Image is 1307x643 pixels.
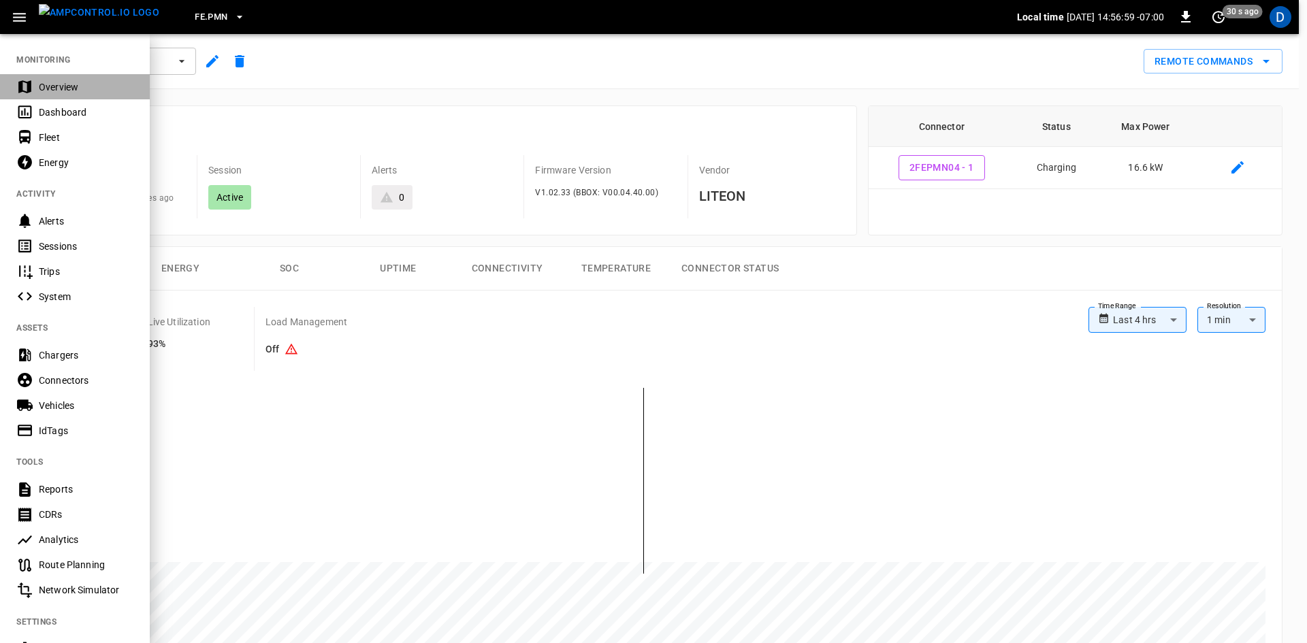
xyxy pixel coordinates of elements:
[39,4,159,21] img: ampcontrol.io logo
[39,533,133,546] div: Analytics
[39,105,133,119] div: Dashboard
[39,508,133,521] div: CDRs
[1223,5,1263,18] span: 30 s ago
[39,348,133,362] div: Chargers
[39,156,133,169] div: Energy
[39,583,133,597] div: Network Simulator
[39,131,133,144] div: Fleet
[39,482,133,496] div: Reports
[1270,6,1291,28] div: profile-icon
[39,374,133,387] div: Connectors
[39,214,133,228] div: Alerts
[1017,10,1064,24] p: Local time
[39,558,133,572] div: Route Planning
[39,240,133,253] div: Sessions
[39,265,133,278] div: Trips
[39,424,133,438] div: IdTags
[1067,10,1164,24] p: [DATE] 14:56:59 -07:00
[39,290,133,303] div: System
[39,80,133,94] div: Overview
[195,10,227,25] span: FE.PMN
[1208,6,1229,28] button: set refresh interval
[39,399,133,412] div: Vehicles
